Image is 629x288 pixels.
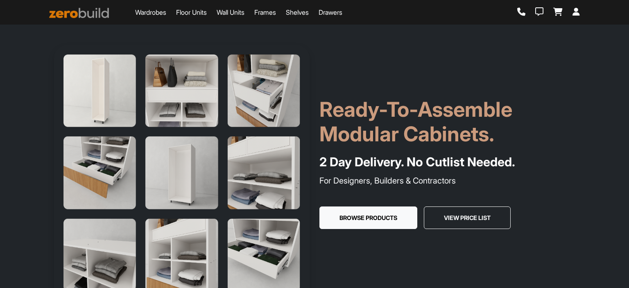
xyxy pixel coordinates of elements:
a: Drawers [319,7,342,17]
a: Floor Units [176,7,207,17]
button: Browse Products [319,206,417,229]
a: Wardrobes [135,7,166,17]
h1: Ready-To-Assemble Modular Cabinets. [319,97,575,146]
button: View Price List [424,206,511,229]
p: For Designers, Builders & Contractors [319,175,575,187]
a: Frames [254,7,276,17]
a: Shelves [286,7,309,17]
a: Wall Units [217,7,244,17]
h4: 2 Day Delivery. No Cutlist Needed. [319,153,575,171]
img: ZeroBuild logo [49,8,109,18]
a: Login [572,8,580,17]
